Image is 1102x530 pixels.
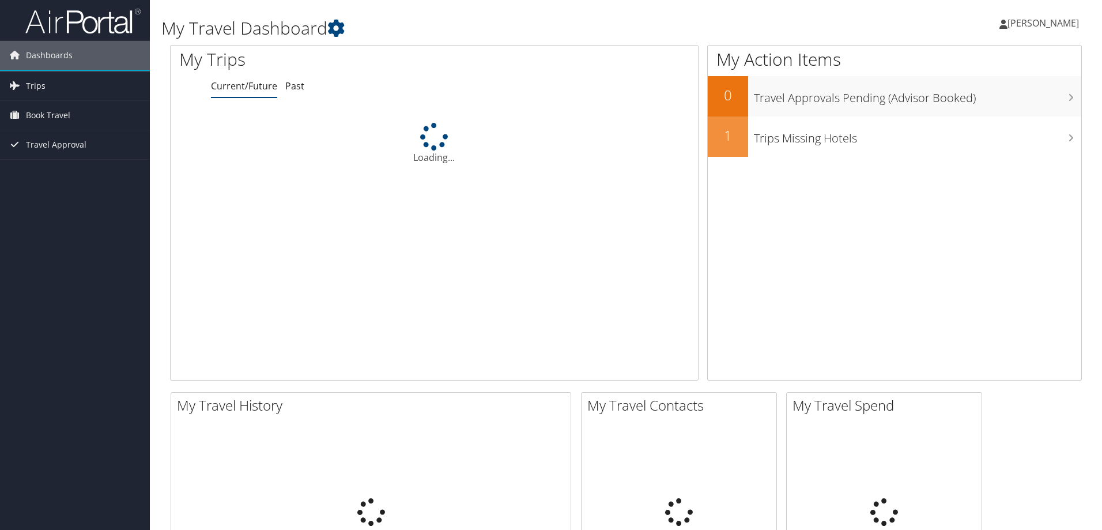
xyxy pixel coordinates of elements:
[161,16,781,40] h1: My Travel Dashboard
[708,85,748,105] h2: 0
[708,47,1081,72] h1: My Action Items
[1007,17,1079,29] span: [PERSON_NAME]
[25,7,141,35] img: airportal-logo.png
[708,116,1081,157] a: 1Trips Missing Hotels
[792,396,982,415] h2: My Travel Spend
[26,41,73,70] span: Dashboards
[754,125,1081,146] h3: Trips Missing Hotels
[26,72,46,100] span: Trips
[587,396,776,415] h2: My Travel Contacts
[285,80,304,92] a: Past
[26,101,70,130] span: Book Travel
[708,126,748,145] h2: 1
[171,123,698,164] div: Loading...
[999,6,1090,40] a: [PERSON_NAME]
[177,396,571,415] h2: My Travel History
[211,80,277,92] a: Current/Future
[708,76,1081,116] a: 0Travel Approvals Pending (Advisor Booked)
[26,130,86,159] span: Travel Approval
[754,84,1081,106] h3: Travel Approvals Pending (Advisor Booked)
[179,47,470,72] h1: My Trips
